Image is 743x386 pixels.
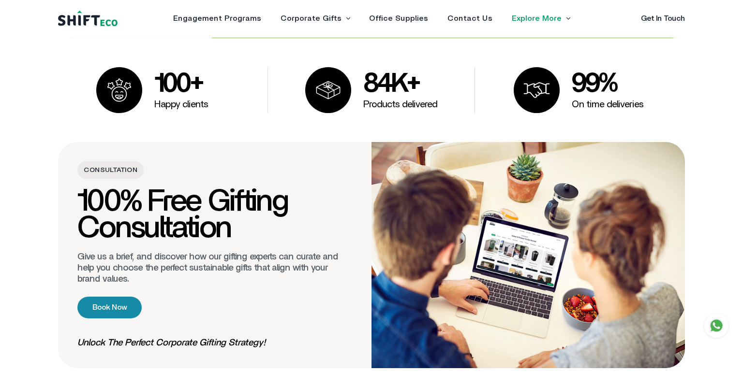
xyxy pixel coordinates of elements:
[154,71,208,97] h3: 100+
[523,77,550,103] img: frame-2.svg
[572,71,643,97] h3: 99%
[369,14,428,22] a: Office Supplies
[77,252,352,285] p: Give us a brief, and discover how our gifting experts can curate and help you choose the perfect ...
[363,71,437,97] h3: 84K+
[77,338,266,349] span: Unlock The Perfect Corporate Gifting Strategy!
[154,100,208,109] p: Happy clients
[315,77,342,103] img: Frame-1.svg
[77,297,142,318] a: Book Now
[281,14,342,22] a: Corporate Gifts
[641,14,685,22] a: Get In Touch
[512,14,562,22] a: Explore More
[572,100,643,109] p: On time deliveries
[173,14,261,22] a: Engagement Programs
[447,14,492,22] a: Contact Us
[77,161,144,179] span: CONSULTATION
[106,77,133,103] img: Frame.svg
[363,100,437,109] p: Products delivered
[371,142,685,368] img: consultation.png
[77,188,352,242] h4: 100% Free Gifting Consultation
